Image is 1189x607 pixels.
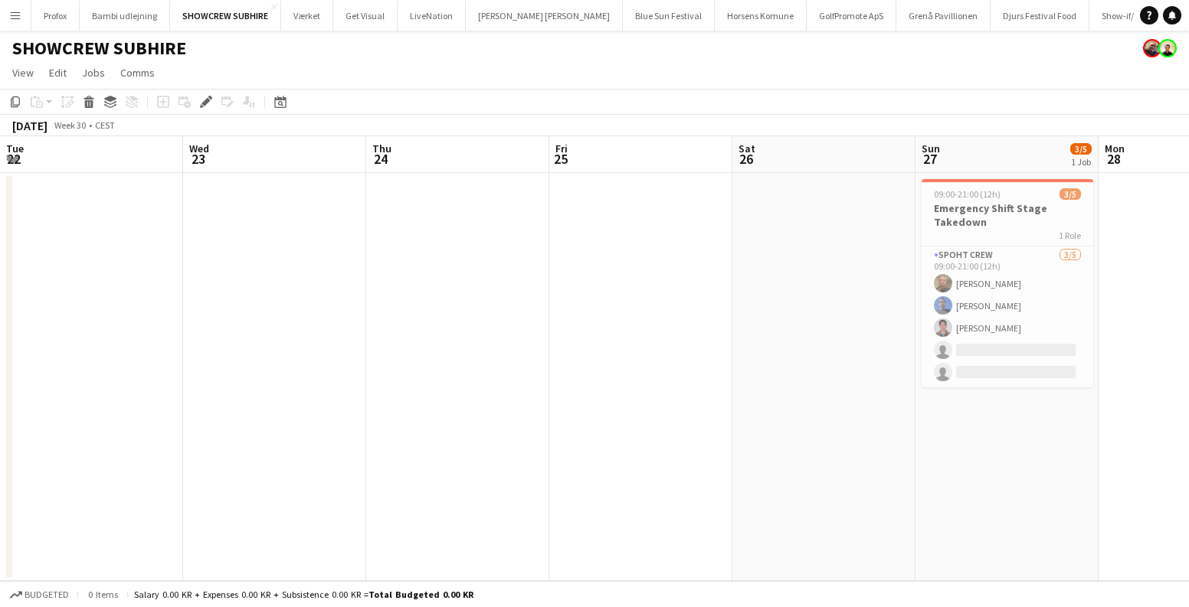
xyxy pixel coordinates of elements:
[623,1,715,31] button: Blue Sun Festival
[76,63,111,83] a: Jobs
[189,142,209,155] span: Wed
[372,142,391,155] span: Thu
[553,150,568,168] span: 25
[919,150,940,168] span: 27
[333,1,398,31] button: Get Visual
[991,1,1089,31] button: Djurs Festival Food
[49,66,67,80] span: Edit
[1102,150,1125,168] span: 28
[896,1,991,31] button: Grenå Pavillionen
[43,63,73,83] a: Edit
[555,142,568,155] span: Fri
[370,150,391,168] span: 24
[922,201,1093,229] h3: Emergency Shift Stage Takedown
[4,150,24,168] span: 22
[187,150,209,168] span: 23
[1060,188,1081,200] span: 3/5
[31,1,80,31] button: Profox
[922,179,1093,387] app-job-card: 09:00-21:00 (12h)3/5Emergency Shift Stage Takedown1 RoleSpoht Crew3/509:00-21:00 (12h)[PERSON_NAM...
[934,188,1001,200] span: 09:00-21:00 (12h)
[368,589,473,600] span: Total Budgeted 0.00 KR
[1143,39,1161,57] app-user-avatar: Danny Tranekær
[281,1,333,31] button: Værket
[12,37,186,60] h1: SHOWCREW SUBHIRE
[1071,156,1091,168] div: 1 Job
[1158,39,1177,57] app-user-avatar: Armando NIkol Irom
[1105,142,1125,155] span: Mon
[715,1,807,31] button: Horsens Komune
[80,1,170,31] button: Bambi udlejning
[1059,230,1081,241] span: 1 Role
[398,1,466,31] button: LiveNation
[25,589,69,600] span: Budgeted
[807,1,896,31] button: GolfPromote ApS
[120,66,155,80] span: Comms
[114,63,161,83] a: Comms
[51,119,89,131] span: Week 30
[1070,143,1092,155] span: 3/5
[12,66,34,80] span: View
[736,150,755,168] span: 26
[6,142,24,155] span: Tue
[739,142,755,155] span: Sat
[82,66,105,80] span: Jobs
[922,142,940,155] span: Sun
[95,119,115,131] div: CEST
[134,589,473,600] div: Salary 0.00 KR + Expenses 0.00 KR + Subsistence 0.00 KR =
[170,1,281,31] button: SHOWCREW SUBHIRE
[6,63,40,83] a: View
[8,586,71,603] button: Budgeted
[466,1,623,31] button: [PERSON_NAME] [PERSON_NAME]
[84,589,121,600] span: 0 items
[12,118,47,133] div: [DATE]
[922,246,1093,387] app-card-role: Spoht Crew3/509:00-21:00 (12h)[PERSON_NAME][PERSON_NAME][PERSON_NAME]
